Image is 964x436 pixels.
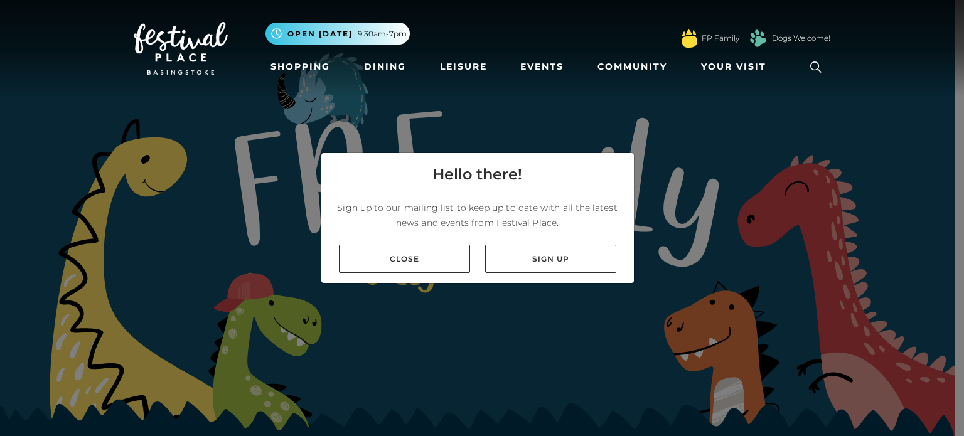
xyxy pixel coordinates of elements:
[287,28,353,40] span: Open [DATE]
[339,245,470,273] a: Close
[696,55,778,78] a: Your Visit
[435,55,492,78] a: Leisure
[702,33,739,44] a: FP Family
[265,23,410,45] button: Open [DATE] 9.30am-7pm
[485,245,616,273] a: Sign up
[772,33,830,44] a: Dogs Welcome!
[359,55,411,78] a: Dining
[432,163,522,186] h4: Hello there!
[358,28,407,40] span: 9.30am-7pm
[265,55,335,78] a: Shopping
[515,55,569,78] a: Events
[134,22,228,75] img: Festival Place Logo
[331,200,624,230] p: Sign up to our mailing list to keep up to date with all the latest news and events from Festival ...
[592,55,672,78] a: Community
[701,60,766,73] span: Your Visit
